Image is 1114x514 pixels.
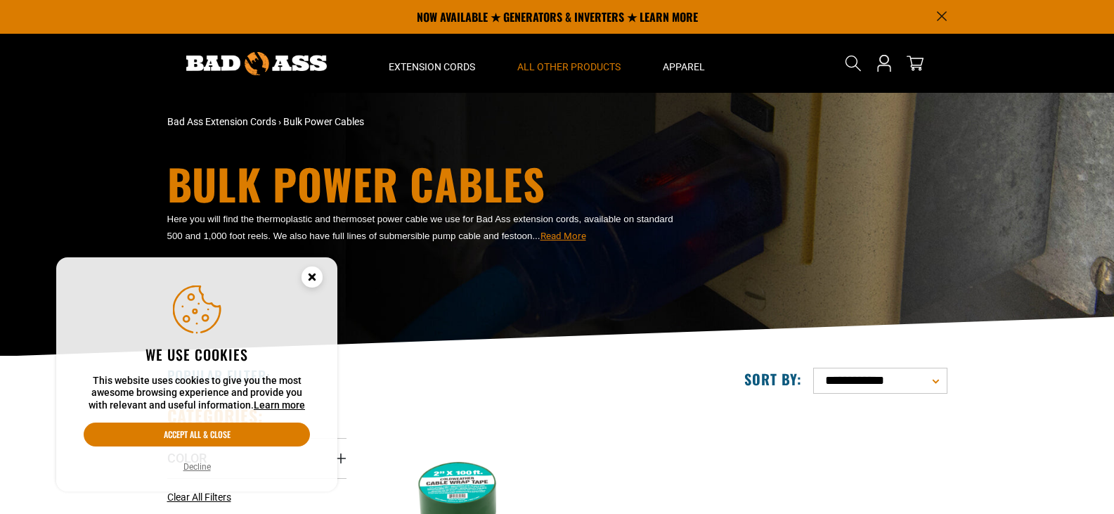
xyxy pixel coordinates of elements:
summary: Apparel [642,34,726,93]
p: This website uses cookies to give you the most awesome browsing experience and provide you with r... [84,375,310,412]
summary: Extension Cords [368,34,496,93]
span: › [278,116,281,127]
a: Clear All Filters [167,490,237,505]
span: Read More [540,231,586,241]
a: Bad Ass Extension Cords [167,116,276,127]
button: Decline [179,460,215,474]
span: All Other Products [517,60,621,73]
span: Extension Cords [389,60,475,73]
aside: Cookie Consent [56,257,337,492]
h2: We use cookies [84,345,310,364]
span: Here you will find the thermoplastic and thermoset power cable we use for Bad Ass extension cords... [167,214,673,241]
button: Accept all & close [84,423,310,446]
span: Bulk Power Cables [283,116,364,127]
summary: All Other Products [496,34,642,93]
label: Sort by: [744,370,802,388]
summary: Search [842,52,864,75]
nav: breadcrumbs [167,115,680,129]
img: Bad Ass Extension Cords [186,52,327,75]
a: Learn more [254,399,305,411]
h1: Bulk Power Cables [167,162,680,205]
span: Apparel [663,60,705,73]
span: Clear All Filters [167,491,231,503]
